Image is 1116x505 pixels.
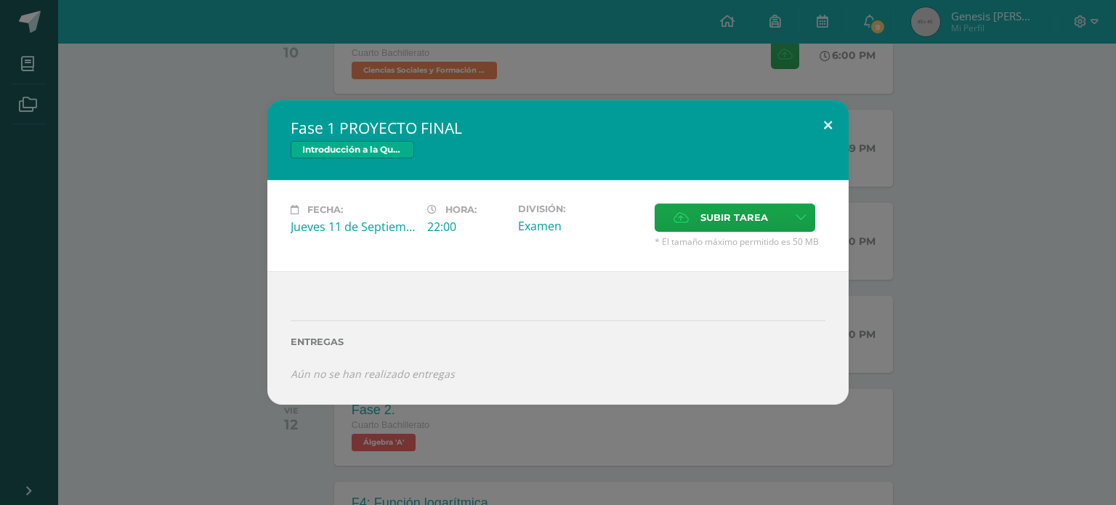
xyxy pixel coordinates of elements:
[518,218,643,234] div: Examen
[307,204,343,215] span: Fecha:
[291,336,825,347] label: Entregas
[807,100,849,150] button: Close (Esc)
[291,219,416,235] div: Jueves 11 de Septiembre
[427,219,506,235] div: 22:00
[700,204,768,231] span: Subir tarea
[291,118,825,138] h2: Fase 1 PROYECTO FINAL
[291,141,414,158] span: Introducción a la Química
[518,203,643,214] label: División:
[655,235,825,248] span: * El tamaño máximo permitido es 50 MB
[291,367,455,381] i: Aún no se han realizado entregas
[445,204,477,215] span: Hora:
